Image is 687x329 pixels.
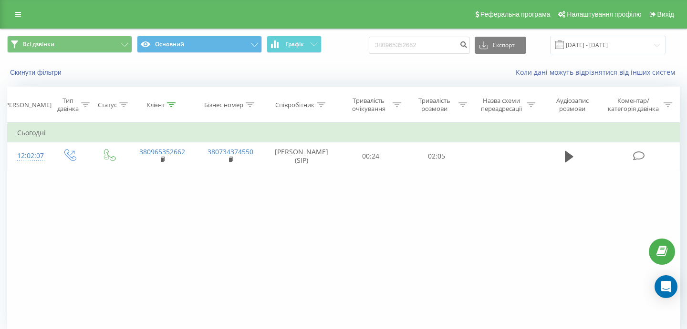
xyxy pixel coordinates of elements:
[267,36,322,53] button: Графік
[3,101,52,109] div: [PERSON_NAME]
[478,97,524,113] div: Назва схеми переадресації
[475,37,526,54] button: Експорт
[516,68,680,77] a: Коли дані можуть відрізнятися вiд інших систем
[338,142,404,170] td: 00:24
[480,10,551,18] span: Реферальна програма
[404,142,469,170] td: 02:05
[98,101,117,109] div: Статус
[204,101,243,109] div: Бізнес номер
[17,147,40,165] div: 12:02:07
[265,142,338,170] td: [PERSON_NAME] (SIP)
[137,36,262,53] button: Основний
[567,10,641,18] span: Налаштування профілю
[655,275,677,298] div: Open Intercom Messenger
[8,123,680,142] td: Сьогодні
[285,41,304,48] span: Графік
[57,97,79,113] div: Тип дзвінка
[369,37,470,54] input: Пошук за номером
[7,36,132,53] button: Всі дзвінки
[657,10,674,18] span: Вихід
[412,97,456,113] div: Тривалість розмови
[546,97,598,113] div: Аудіозапис розмови
[7,68,66,77] button: Скинути фільтри
[605,97,661,113] div: Коментар/категорія дзвінка
[275,101,314,109] div: Співробітник
[347,97,391,113] div: Тривалість очікування
[208,147,253,156] a: 380734374550
[139,147,185,156] a: 380965352662
[146,101,165,109] div: Клієнт
[23,40,54,48] span: Всі дзвінки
